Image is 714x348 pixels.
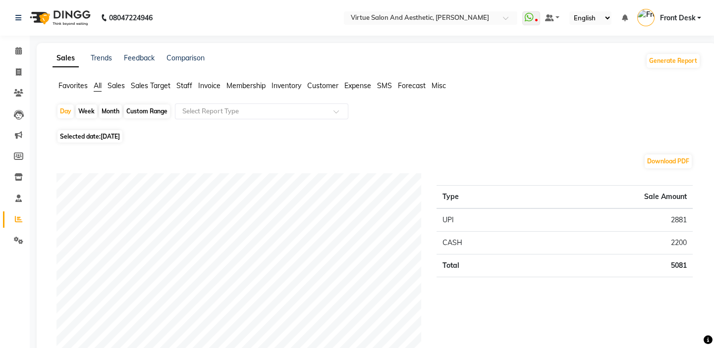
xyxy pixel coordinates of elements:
span: Expense [344,81,371,90]
span: Selected date: [57,130,122,143]
span: Inventory [272,81,301,90]
span: Invoice [198,81,220,90]
span: Sales Target [131,81,170,90]
div: Month [99,104,122,118]
td: CASH [437,232,531,254]
td: UPI [437,208,531,232]
td: 5081 [531,254,693,277]
div: Custom Range [124,104,170,118]
span: Favorites [58,81,88,90]
span: All [94,81,102,90]
td: 2881 [531,208,693,232]
span: Membership [226,81,266,90]
a: Sales [53,50,79,67]
span: Staff [176,81,192,90]
th: Type [437,186,531,209]
button: Generate Report [647,54,700,68]
th: Sale Amount [531,186,693,209]
span: Misc [432,81,446,90]
button: Download PDF [645,154,692,168]
div: Week [76,104,97,118]
span: [DATE] [101,133,120,140]
td: 2200 [531,232,693,254]
span: Customer [307,81,338,90]
span: Forecast [398,81,426,90]
td: Total [437,254,531,277]
span: Sales [108,81,125,90]
span: Front Desk [659,13,695,23]
a: Feedback [124,53,155,62]
b: 08047224946 [109,4,153,32]
div: Day [57,104,74,118]
span: SMS [377,81,392,90]
a: Trends [91,53,112,62]
img: Front Desk [637,9,655,26]
a: Comparison [166,53,205,62]
img: logo [25,4,93,32]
